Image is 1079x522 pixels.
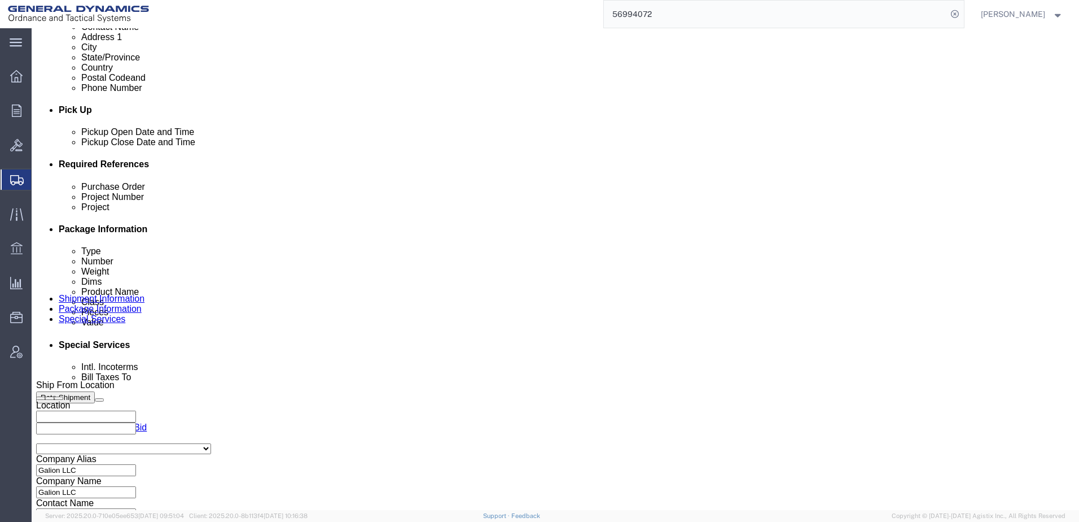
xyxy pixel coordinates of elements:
[32,28,1079,510] iframe: FS Legacy Container
[511,512,540,519] a: Feedback
[189,512,308,519] span: Client: 2025.20.0-8b113f4
[980,7,1064,21] button: [PERSON_NAME]
[981,8,1045,20] span: Richard Lautenbacher
[892,511,1065,521] span: Copyright © [DATE]-[DATE] Agistix Inc., All Rights Reserved
[138,512,184,519] span: [DATE] 09:51:04
[45,512,184,519] span: Server: 2025.20.0-710e05ee653
[483,512,511,519] a: Support
[604,1,947,28] input: Search for shipment number, reference number
[8,6,149,23] img: logo
[264,512,308,519] span: [DATE] 10:16:38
